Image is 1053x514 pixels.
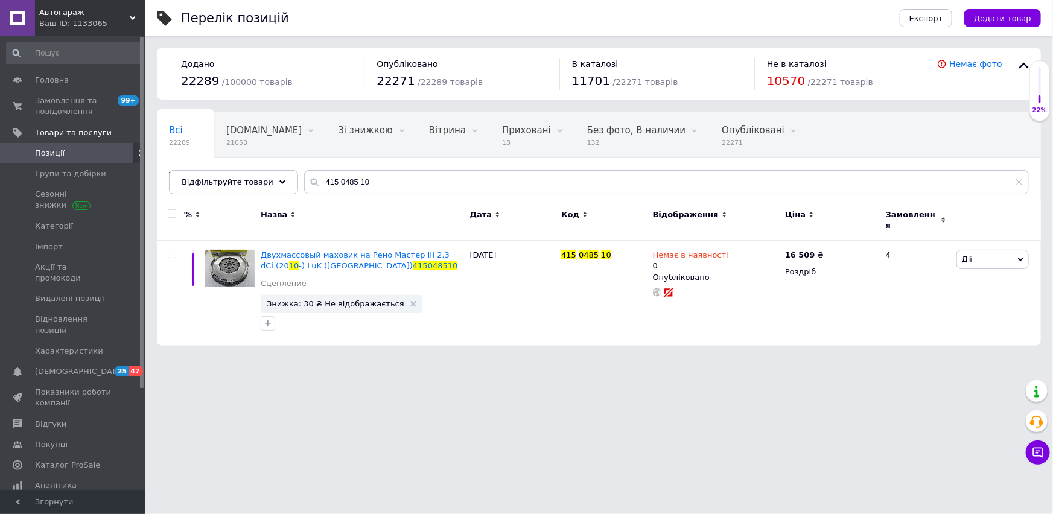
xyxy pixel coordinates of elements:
[304,170,1029,194] input: Пошук по назві позиції, артикулу і пошуковим запитам
[785,250,815,259] b: 16 509
[962,255,972,264] span: Дії
[653,250,728,263] span: Немає в наявності
[418,77,483,87] span: / 22289 товарів
[964,9,1041,27] button: Додати товар
[261,278,307,289] a: Сцепление
[785,267,876,278] div: Роздріб
[115,366,129,376] span: 25
[35,75,69,86] span: Головна
[785,250,824,261] div: ₴
[470,209,492,220] span: Дата
[205,250,255,287] img: Двухмассовый маховик на Рено Мастер III 2.3 dCi (2010-) LuK (Германия) 415048510
[118,95,139,106] span: 99+
[722,125,784,136] span: Опубліковані
[1030,106,1049,115] div: 22%
[289,261,299,270] span: 10
[35,189,112,211] span: Сезонні знижки
[35,168,106,179] span: Групи та добірки
[181,59,214,69] span: Додано
[35,460,100,471] span: Каталог ProSale
[261,250,450,270] span: Двухмассовый маховик на Рено Мастер III 2.3 dCi (20
[35,293,104,304] span: Видалені позиції
[808,77,873,87] span: / 22271 товарів
[35,95,112,117] span: Замовлення та повідомлення
[502,125,551,136] span: Приховані
[261,209,287,220] span: Назва
[222,77,293,87] span: / 100000 товарів
[35,148,65,159] span: Позиції
[601,250,611,259] span: 10
[467,241,559,346] div: [DATE]
[561,209,579,220] span: Код
[579,250,599,259] span: 0485
[35,387,112,408] span: Показники роботи компанії
[587,138,686,147] span: 132
[261,250,457,270] a: Двухмассовый маховик на Рено Мастер III 2.3 dCi (2010-) LuK ([GEOGRAPHIC_DATA])415048510
[767,74,806,88] span: 10570
[35,366,124,377] span: [DEMOGRAPHIC_DATA]
[653,250,728,271] div: 0
[572,74,611,88] span: 11701
[767,59,827,69] span: Не в каталозі
[428,261,448,270] span: 0485
[35,127,112,138] span: Товари та послуги
[6,42,142,64] input: Пошук
[35,480,77,491] span: Аналітика
[35,346,103,357] span: Характеристики
[35,419,66,430] span: Відгуки
[226,138,302,147] span: 21053
[653,272,779,283] div: Опубліковано
[561,250,576,259] span: 415
[448,261,458,270] span: 10
[181,12,289,25] div: Перелік позицій
[35,241,63,252] span: Імпорт
[587,125,686,136] span: Без фото, В наличии
[39,7,130,18] span: Автогараж
[35,439,68,450] span: Покупці
[413,261,428,270] span: 415
[299,261,413,270] span: -) LuK ([GEOGRAPHIC_DATA])
[338,125,392,136] span: Зі знижкою
[181,74,220,88] span: 22289
[572,59,619,69] span: В каталозі
[429,125,466,136] span: Вітрина
[377,74,415,88] span: 22271
[785,209,806,220] span: Ціна
[377,59,438,69] span: Опубліковано
[722,138,784,147] span: 22271
[169,138,190,147] span: 22289
[900,9,953,27] button: Експорт
[909,14,943,23] span: Експорт
[267,300,404,308] span: Знижка: 30 ₴ Не відображається
[226,125,302,136] span: [DOMAIN_NAME]
[35,221,73,232] span: Категорії
[169,125,183,136] span: Всі
[184,209,192,220] span: %
[653,209,719,220] span: Відображення
[182,177,273,186] span: Відфільтруйте товари
[35,262,112,284] span: Акції та промокоди
[169,171,276,182] span: Товари без перекладу
[949,59,1002,69] a: Немає фото
[129,366,142,376] span: 47
[879,241,953,346] div: 4
[35,314,112,335] span: Відновлення позицій
[502,138,551,147] span: 18
[1026,440,1050,465] button: Чат з покупцем
[974,14,1031,23] span: Додати товар
[612,77,678,87] span: / 22271 товарів
[39,18,145,29] div: Ваш ID: 1133065
[886,209,938,231] span: Замовлення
